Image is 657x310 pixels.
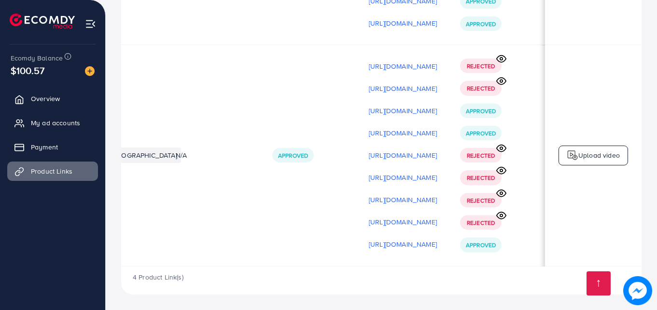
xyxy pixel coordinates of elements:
span: Payment [31,142,58,152]
span: Approved [278,151,308,160]
p: [URL][DOMAIN_NAME] [369,105,437,117]
span: Product Links [31,166,72,176]
p: [URL][DOMAIN_NAME] [369,172,437,183]
span: My ad accounts [31,118,80,128]
span: Rejected [467,219,495,227]
img: logo [10,14,75,29]
span: Rejected [467,196,495,205]
p: [URL][DOMAIN_NAME] [369,60,437,72]
a: Payment [7,137,98,157]
span: Approved [466,241,496,249]
p: [URL][DOMAIN_NAME] [369,149,437,161]
img: menu [85,18,96,30]
p: [URL][DOMAIN_NAME] [369,83,437,94]
p: [URL][DOMAIN_NAME] [369,216,437,228]
p: Upload video [578,149,620,161]
span: Rejected [467,151,495,160]
p: [URL][DOMAIN_NAME] [369,194,437,206]
p: [URL][DOMAIN_NAME] [369,238,437,250]
a: My ad accounts [7,113,98,133]
span: Approved [466,107,496,115]
span: 4 Product Link(s) [133,272,183,282]
span: N/A [176,150,187,160]
span: Rejected [467,84,495,92]
li: [GEOGRAPHIC_DATA] [107,148,181,163]
img: image [85,66,95,76]
span: $100.57 [11,63,44,77]
p: [URL][DOMAIN_NAME] [369,17,437,29]
a: Product Links [7,162,98,181]
span: Rejected [467,62,495,70]
span: Approved [466,129,496,137]
span: Rejected [467,174,495,182]
img: logo [567,149,578,161]
a: Overview [7,89,98,108]
span: Ecomdy Balance [11,53,63,63]
p: [URL][DOMAIN_NAME] [369,127,437,139]
img: image [623,276,652,305]
span: Overview [31,94,60,103]
span: Approved [466,20,496,28]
